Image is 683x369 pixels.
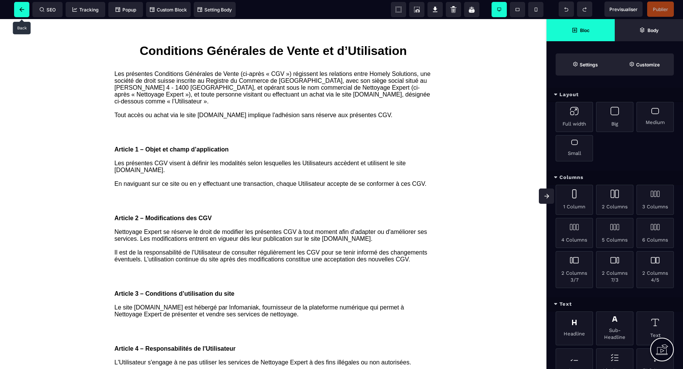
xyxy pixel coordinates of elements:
[556,218,593,248] div: 4 Columns
[636,102,674,132] div: Medium
[546,297,683,311] div: Text
[198,7,232,13] span: Setting Body
[636,311,674,345] div: Text
[609,6,638,12] span: Previsualiser
[596,311,633,345] div: Sub-Headline
[596,102,633,132] div: Big
[615,19,683,41] span: Open Layer Manager
[636,251,674,288] div: 2 Columns 4/5
[556,135,593,161] div: Small
[636,62,660,68] strong: Customize
[150,7,187,13] span: Custom Block
[114,326,236,333] b: Article 4 – Responsabilités de l'Utilisateur
[546,171,683,185] div: Columns
[580,62,598,68] strong: Settings
[596,251,633,288] div: 2 Columns 7/3
[114,196,212,202] b: Article 2 – Modifications des CGV
[636,185,674,215] div: 3 Columns
[556,311,593,345] div: Headline
[409,2,424,17] span: Screenshot
[596,218,633,248] div: 5 Columns
[648,27,659,33] strong: Body
[556,102,593,132] div: Full width
[116,7,136,13] span: Popup
[596,185,633,215] div: 2 Columns
[653,6,668,12] span: Publier
[556,185,593,215] div: 1 Column
[114,21,432,43] h1: Conditions Générales de Vente et d’Utilisation
[580,27,590,33] strong: Bloc
[556,53,615,76] span: Settings
[546,88,683,102] div: Layout
[391,2,406,17] span: View components
[636,218,674,248] div: 6 Columns
[604,2,643,17] span: Preview
[114,271,235,278] b: Article 3 – Conditions d’utilisation du site
[72,7,98,13] span: Tracking
[556,251,593,288] div: 2 Columns 3/7
[615,53,674,76] span: Open Style Manager
[114,127,229,134] b: Article 1 – Objet et champ d’application
[40,7,56,13] span: SEO
[546,19,615,41] span: Open Blocks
